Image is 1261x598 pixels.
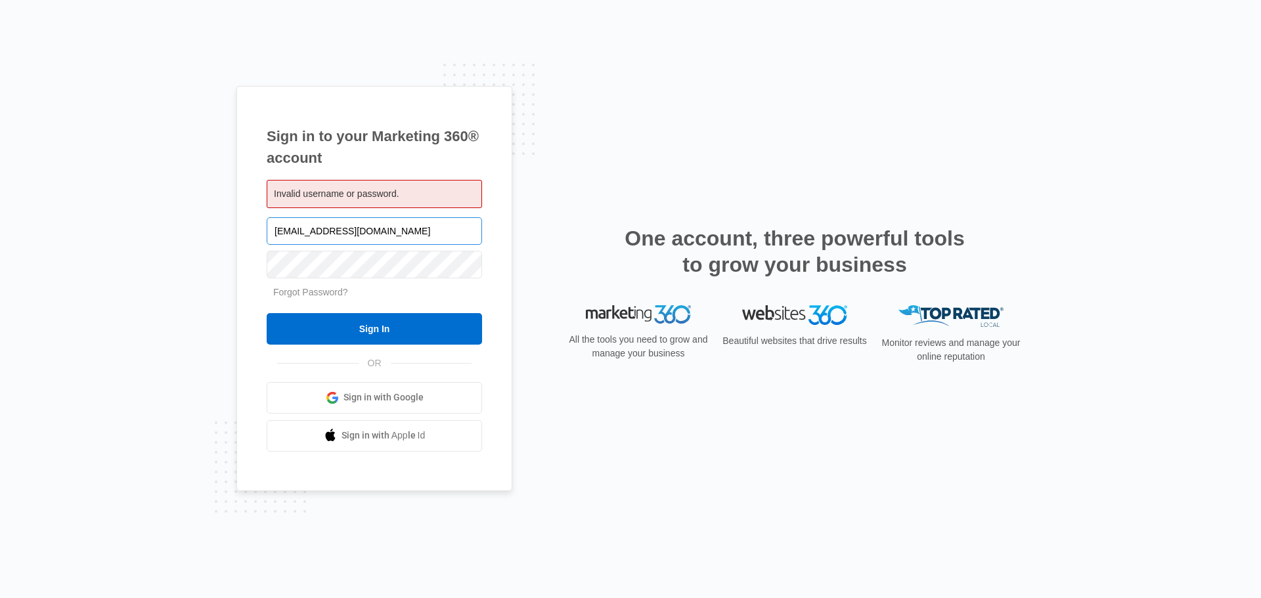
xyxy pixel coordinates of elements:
[273,287,348,297] a: Forgot Password?
[267,382,482,414] a: Sign in with Google
[877,336,1025,364] p: Monitor reviews and manage your online reputation
[267,313,482,345] input: Sign In
[898,305,1004,327] img: Top Rated Local
[621,225,969,278] h2: One account, three powerful tools to grow your business
[343,391,424,404] span: Sign in with Google
[565,333,712,360] p: All the tools you need to grow and manage your business
[586,305,691,324] img: Marketing 360
[359,356,391,370] span: OR
[742,305,847,324] img: Websites 360
[274,188,399,199] span: Invalid username or password.
[721,334,868,348] p: Beautiful websites that drive results
[267,125,482,169] h1: Sign in to your Marketing 360® account
[267,420,482,452] a: Sign in with Apple Id
[342,429,426,442] span: Sign in with Apple Id
[267,217,482,245] input: Email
